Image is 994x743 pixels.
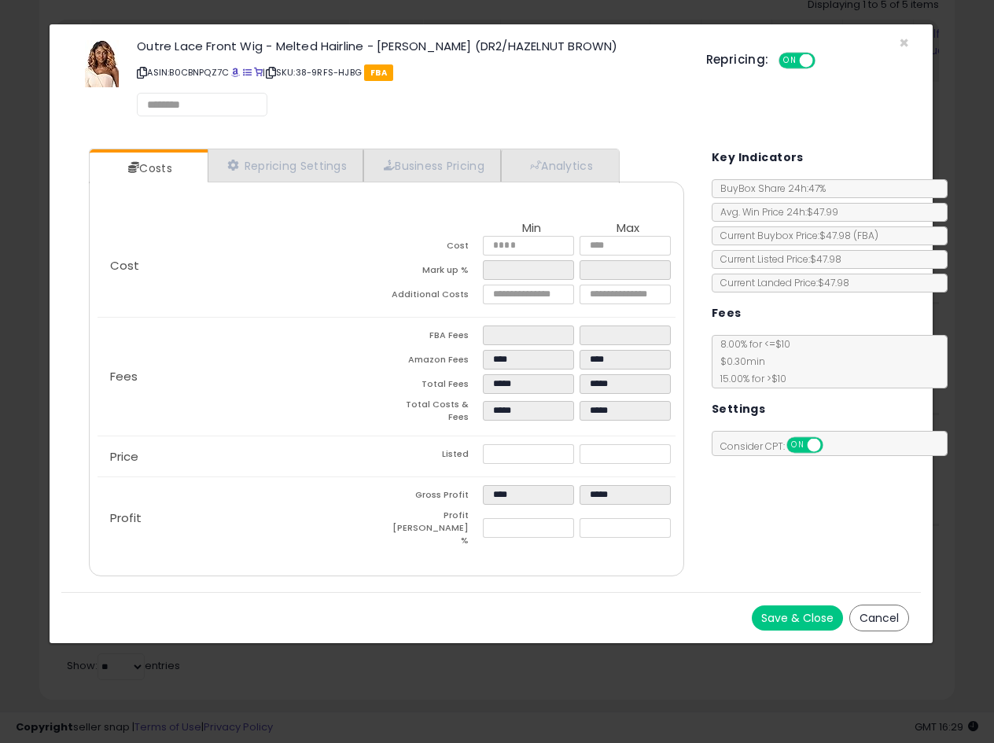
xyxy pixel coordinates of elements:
[98,512,386,524] p: Profit
[849,605,909,631] button: Cancel
[387,326,483,350] td: FBA Fees
[231,66,240,79] a: BuyBox page
[363,149,501,182] a: Business Pricing
[788,439,808,452] span: ON
[387,444,483,469] td: Listed
[98,259,386,272] p: Cost
[780,54,800,68] span: ON
[899,31,909,54] span: ×
[483,222,579,236] th: Min
[98,451,386,463] p: Price
[712,355,765,368] span: $0.30 min
[85,40,119,87] img: 51LXA0UydWL._SL60_.jpg
[387,350,483,374] td: Amazon Fees
[387,260,483,285] td: Mark up %
[712,148,804,167] h5: Key Indicators
[712,399,765,419] h5: Settings
[137,40,682,52] h3: Outre Lace Front Wig - Melted Hairline - [PERSON_NAME] (DR2/HAZELNUT BROWN)
[712,276,849,289] span: Current Landed Price: $47.98
[580,222,676,236] th: Max
[98,370,386,383] p: Fees
[819,229,878,242] span: $47.98
[712,440,844,453] span: Consider CPT:
[812,54,838,68] span: OFF
[501,149,617,182] a: Analytics
[712,252,841,266] span: Current Listed Price: $47.98
[706,53,769,66] h5: Repricing:
[712,229,878,242] span: Current Buybox Price:
[387,509,483,551] td: Profit [PERSON_NAME] %
[364,64,393,81] span: FBA
[820,439,845,452] span: OFF
[243,66,252,79] a: All offer listings
[712,303,742,323] h5: Fees
[752,605,843,631] button: Save & Close
[712,337,790,385] span: 8.00 % for <= $10
[387,236,483,260] td: Cost
[712,372,786,385] span: 15.00 % for > $10
[90,153,206,184] a: Costs
[137,60,682,85] p: ASIN: B0CBNPQZ7C | SKU: 38-9RFS-HJBG
[712,182,826,195] span: BuyBox Share 24h: 47%
[387,485,483,509] td: Gross Profit
[254,66,263,79] a: Your listing only
[387,374,483,399] td: Total Fees
[208,149,363,182] a: Repricing Settings
[853,229,878,242] span: ( FBA )
[387,399,483,428] td: Total Costs & Fees
[712,205,838,219] span: Avg. Win Price 24h: $47.99
[387,285,483,309] td: Additional Costs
